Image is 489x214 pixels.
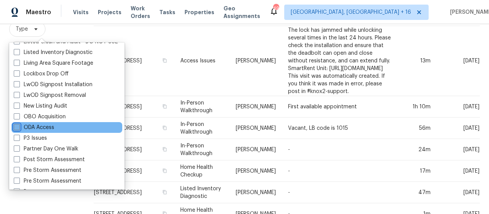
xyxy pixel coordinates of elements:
[161,146,168,153] button: Copy Address
[14,188,46,196] label: Progress
[14,134,47,142] label: P3 Issues
[26,8,51,16] span: Maestro
[398,96,437,118] td: 1h 10m
[73,8,89,16] span: Visits
[174,96,230,118] td: In-Person Walkthrough
[230,118,282,139] td: [PERSON_NAME]
[282,139,398,160] td: -
[131,5,150,20] span: Work Orders
[230,139,282,160] td: [PERSON_NAME]
[398,182,437,203] td: 47m
[273,5,279,12] div: 492
[14,59,93,67] label: Living Area Square Footage
[14,70,69,78] label: Lockbox Drop Off
[94,96,174,118] td: [STREET_ADDRESS]
[14,124,54,131] label: ODA Access
[174,118,230,139] td: In-Person Walkthrough
[282,26,398,96] td: The lock has jammed while unlocking several times in the last 24 hours. Please check the installa...
[14,49,92,56] label: Listed Inventory Diagnostic
[161,167,168,174] button: Copy Address
[174,26,230,96] td: Access Issues
[223,5,260,20] span: Geo Assignments
[282,118,398,139] td: Vacant, LB code is 1015
[437,26,480,96] td: [DATE]
[94,160,174,182] td: [STREET_ADDRESS]
[185,8,214,16] span: Properties
[282,182,398,203] td: -
[14,91,86,99] label: LwOD Signpost Removal
[16,25,28,33] span: Type
[94,139,174,160] td: [STREET_ADDRESS]
[282,96,398,118] td: First available appointment
[94,182,174,203] td: [STREET_ADDRESS]
[161,103,168,110] button: Copy Address
[161,124,168,131] button: Copy Address
[14,102,67,110] label: New Listing Audit
[14,81,92,88] label: LwOD Signpost Installation
[174,182,230,203] td: Listed Inventory Diagnostic
[282,160,398,182] td: -
[14,167,81,174] label: Pre Storm Assessment
[437,160,480,182] td: [DATE]
[437,96,480,118] td: [DATE]
[14,145,78,153] label: Partner Day One Walk
[398,139,437,160] td: 24m
[161,189,168,196] button: Copy Address
[174,139,230,160] td: In-Person Walkthrough
[437,118,480,139] td: [DATE]
[159,10,175,15] span: Tasks
[94,118,174,139] td: [STREET_ADDRESS]
[98,8,121,16] span: Projects
[14,156,85,163] label: Post Storm Assessment
[398,26,437,96] td: 13m
[94,26,174,96] td: [STREET_ADDRESS]
[291,8,411,16] span: [GEOGRAPHIC_DATA], [GEOGRAPHIC_DATA] + 16
[230,182,282,203] td: [PERSON_NAME]
[230,96,282,118] td: [PERSON_NAME]
[161,57,168,64] button: Copy Address
[14,113,66,121] label: OBO Acquisition
[398,160,437,182] td: 17m
[398,118,437,139] td: 56m
[437,182,480,203] td: [DATE]
[230,26,282,96] td: [PERSON_NAME]
[174,160,230,182] td: Home Health Checkup
[14,177,81,185] label: Pre Storm Assessment
[230,160,282,182] td: [PERSON_NAME]
[437,139,480,160] td: [DATE]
